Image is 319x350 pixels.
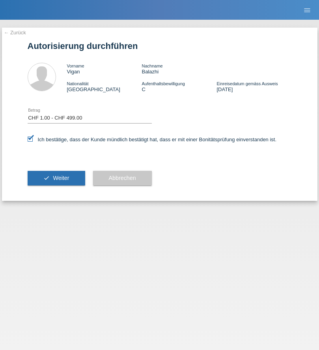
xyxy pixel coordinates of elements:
span: Abbrechen [109,175,136,181]
span: Nationalität [67,81,89,86]
span: Vorname [67,64,84,68]
span: Aufenthaltsbewilligung [142,81,185,86]
div: Vigan [67,63,142,75]
div: Balazhi [142,63,216,75]
span: Einreisedatum gemäss Ausweis [216,81,278,86]
a: menu [299,7,315,12]
div: C [142,80,216,92]
span: Nachname [142,64,162,68]
label: Ich bestätige, dass der Kunde mündlich bestätigt hat, dass er mit einer Bonitätsprüfung einversta... [28,137,277,142]
button: Abbrechen [93,171,152,186]
h1: Autorisierung durchführen [28,41,292,51]
i: menu [303,6,311,14]
div: [GEOGRAPHIC_DATA] [67,80,142,92]
a: ← Zurück [4,30,26,36]
div: [DATE] [216,80,291,92]
span: Weiter [53,175,69,181]
i: check [43,175,50,181]
button: check Weiter [28,171,85,186]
